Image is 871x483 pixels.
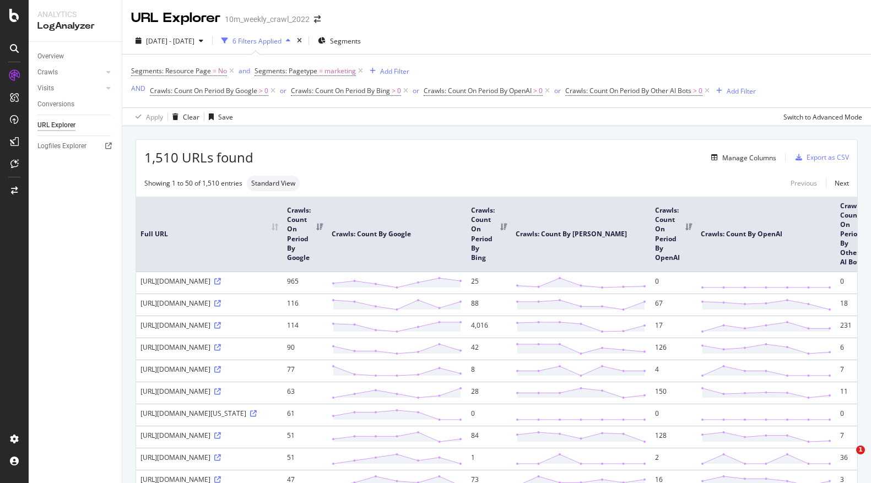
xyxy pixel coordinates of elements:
div: Add Filter [727,86,756,96]
td: 0 [651,404,696,426]
button: or [413,85,419,96]
th: Crawls: Count By Bing [511,197,651,272]
td: 28 [467,382,511,404]
td: 77 [283,360,327,382]
div: neutral label [247,176,300,191]
span: Crawls: Count On Period By Other AI Bots [565,86,691,95]
span: Segments: Pagetype [255,66,317,75]
span: Segments [330,36,361,46]
span: No [218,63,227,79]
td: 84 [467,426,511,448]
div: [URL][DOMAIN_NAME] [140,453,278,462]
a: URL Explorer [37,120,114,131]
button: 6 Filters Applied [217,32,295,50]
td: 63 [283,382,327,404]
div: Visits [37,83,54,94]
div: Export as CSV [807,153,849,162]
td: 88 [467,294,511,316]
td: 116 [283,294,327,316]
th: Crawls: Count On Period By Bing: activate to sort column ascending [467,197,511,272]
div: AND [131,84,145,93]
div: and [239,66,250,75]
div: [URL][DOMAIN_NAME] [140,299,278,308]
div: 6 Filters Applied [232,36,282,46]
td: 0 [467,404,511,426]
button: Apply [131,108,163,126]
button: Segments [313,32,365,50]
td: 150 [651,382,696,404]
button: or [554,85,561,96]
span: marketing [324,63,356,79]
a: Conversions [37,99,114,110]
span: > [693,86,697,95]
span: [DATE] - [DATE] [146,36,194,46]
span: Crawls: Count On Period By OpenAI [424,86,532,95]
div: 10m_weekly_crawl_2022 [225,14,310,25]
div: Switch to Advanced Mode [783,112,862,122]
div: Crawls [37,67,58,78]
div: Analytics [37,9,113,20]
button: Save [204,108,233,126]
button: and [239,66,250,76]
span: 0 [699,83,702,99]
td: 1 [467,448,511,470]
div: Showing 1 to 50 of 1,510 entries [144,178,242,188]
td: 114 [283,316,327,338]
span: Segments: Resource Page [131,66,211,75]
td: 2 [651,448,696,470]
div: [URL][DOMAIN_NAME] [140,276,278,286]
a: Next [826,175,849,191]
div: times [295,35,304,46]
div: [URL][DOMAIN_NAME] [140,343,278,352]
td: 17 [651,316,696,338]
span: Crawls: Count On Period By Google [150,86,257,95]
td: 0 [651,272,696,294]
span: Standard View [251,180,295,187]
span: > [533,86,537,95]
div: or [280,86,286,95]
button: Add Filter [712,84,756,97]
td: 51 [283,426,327,448]
button: Clear [168,108,199,126]
button: Manage Columns [707,151,776,164]
a: Logfiles Explorer [37,140,114,152]
td: 965 [283,272,327,294]
div: Apply [146,112,163,122]
td: 51 [283,448,327,470]
div: [URL][DOMAIN_NAME] [140,321,278,330]
div: Manage Columns [722,153,776,162]
td: 126 [651,338,696,360]
div: [URL][DOMAIN_NAME][US_STATE] [140,409,278,418]
td: 4,016 [467,316,511,338]
div: Save [218,112,233,122]
span: 1 [856,446,865,454]
td: 67 [651,294,696,316]
td: 42 [467,338,511,360]
button: AND [131,83,145,94]
td: 128 [651,426,696,448]
span: 0 [539,83,543,99]
a: Crawls [37,67,103,78]
button: Export as CSV [791,149,849,166]
div: Logfiles Explorer [37,140,86,152]
div: [URL][DOMAIN_NAME] [140,365,278,374]
a: Visits [37,83,103,94]
a: Overview [37,51,114,62]
div: Clear [183,112,199,122]
div: [URL][DOMAIN_NAME] [140,387,278,396]
div: or [554,86,561,95]
div: or [413,86,419,95]
div: arrow-right-arrow-left [314,15,321,23]
div: [URL][DOMAIN_NAME] [140,431,278,440]
iframe: Intercom live chat [834,446,860,472]
td: 8 [467,360,511,382]
span: 0 [264,83,268,99]
button: [DATE] - [DATE] [131,32,208,50]
button: or [280,85,286,96]
div: Add Filter [380,67,409,76]
span: 0 [397,83,401,99]
span: > [392,86,396,95]
td: 61 [283,404,327,426]
span: = [319,66,323,75]
th: Crawls: Count On Period By OpenAI: activate to sort column ascending [651,197,696,272]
